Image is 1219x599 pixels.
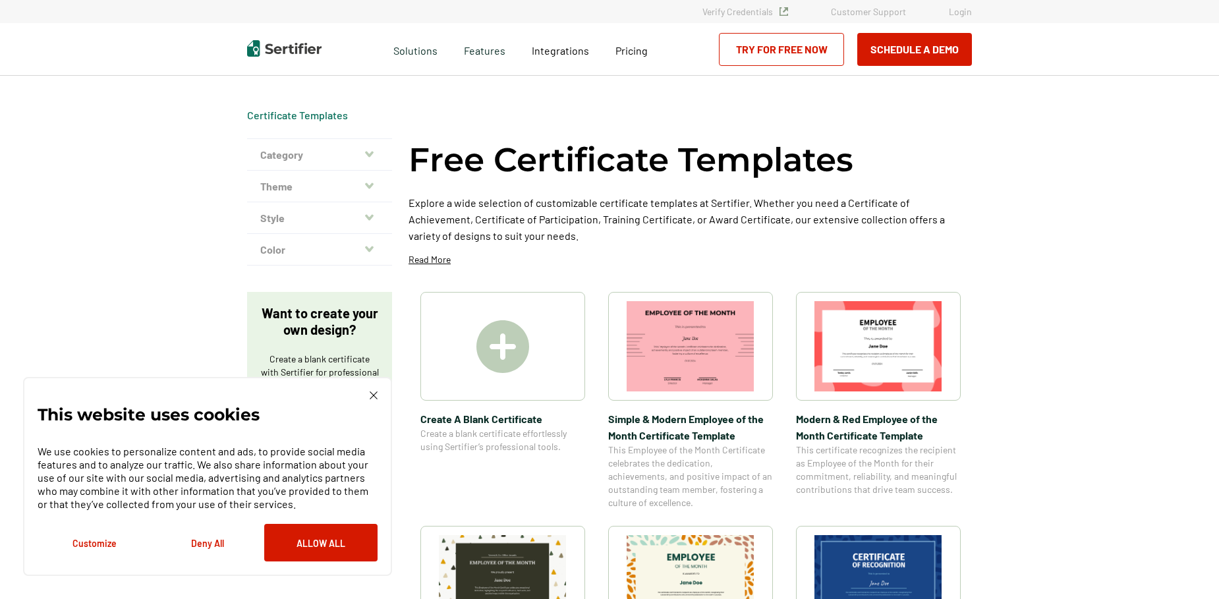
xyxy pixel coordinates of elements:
span: Certificate Templates [247,109,348,122]
button: Category [247,139,392,171]
p: This website uses cookies [38,408,260,421]
span: Modern & Red Employee of the Month Certificate Template [796,411,961,443]
p: We use cookies to personalize content and ads, to provide social media features and to analyze ou... [38,445,378,511]
a: Pricing [615,41,648,57]
span: Create A Blank Certificate [420,411,585,427]
p: Read More [409,253,451,266]
p: Explore a wide selection of customizable certificate templates at Sertifier. Whether you need a C... [409,194,972,244]
img: Cookie Popup Close [370,391,378,399]
a: Try for Free Now [719,33,844,66]
p: Create a blank certificate with Sertifier for professional presentations, credentials, and custom... [260,353,379,418]
img: Modern & Red Employee of the Month Certificate Template [814,301,942,391]
span: Features [464,41,505,57]
img: Verified [780,7,788,16]
a: Integrations [532,41,589,57]
span: Integrations [532,44,589,57]
span: Simple & Modern Employee of the Month Certificate Template [608,411,773,443]
a: Certificate Templates [247,109,348,121]
button: Deny All [151,524,264,561]
span: Pricing [615,44,648,57]
span: This certificate recognizes the recipient as Employee of the Month for their commitment, reliabil... [796,443,961,496]
a: Customer Support [831,6,906,17]
a: Simple & Modern Employee of the Month Certificate TemplateSimple & Modern Employee of the Month C... [608,292,773,509]
a: Verify Credentials [702,6,788,17]
h1: Free Certificate Templates [409,138,853,181]
button: Schedule a Demo [857,33,972,66]
button: Style [247,202,392,234]
img: Simple & Modern Employee of the Month Certificate Template [627,301,754,391]
button: Theme [247,171,392,202]
p: Want to create your own design? [260,305,379,338]
a: Modern & Red Employee of the Month Certificate TemplateModern & Red Employee of the Month Certifi... [796,292,961,509]
span: Solutions [393,41,438,57]
a: Login [949,6,972,17]
button: Color [247,234,392,266]
button: Allow All [264,524,378,561]
span: Create a blank certificate effortlessly using Sertifier’s professional tools. [420,427,585,453]
span: This Employee of the Month Certificate celebrates the dedication, achievements, and positive impa... [608,443,773,509]
img: Create A Blank Certificate [476,320,529,373]
button: Customize [38,524,151,561]
div: Breadcrumb [247,109,348,122]
img: Sertifier | Digital Credentialing Platform [247,40,322,57]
